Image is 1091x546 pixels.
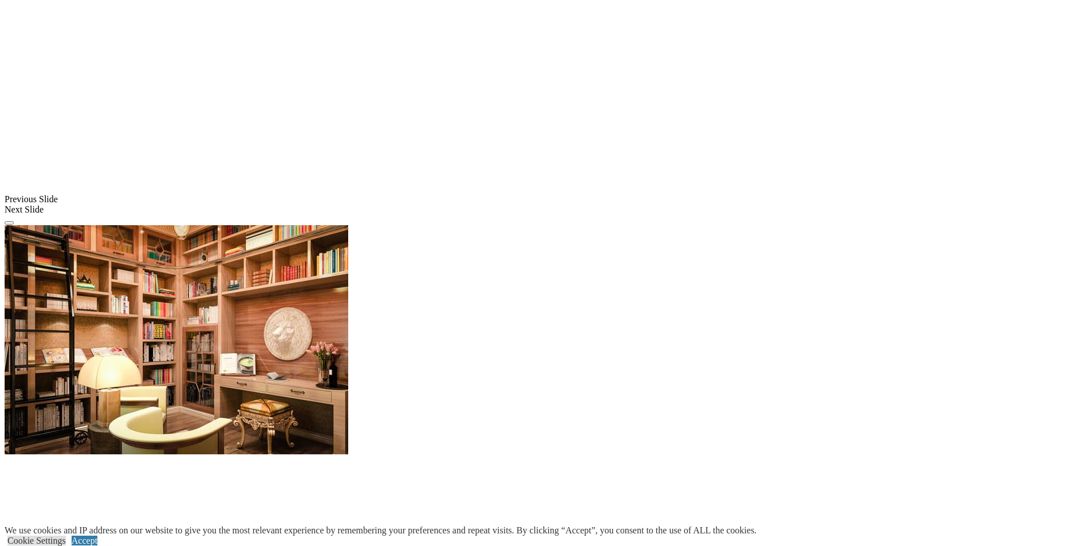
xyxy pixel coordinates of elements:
button: Click here to pause slide show [5,221,14,225]
div: Next Slide [5,205,1086,215]
a: Cookie Settings [7,536,66,545]
a: Accept [72,536,97,545]
img: Banner for mobile view [5,225,348,454]
div: Previous Slide [5,194,1086,205]
div: We use cookies and IP address on our website to give you the most relevant experience by remember... [5,525,757,536]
